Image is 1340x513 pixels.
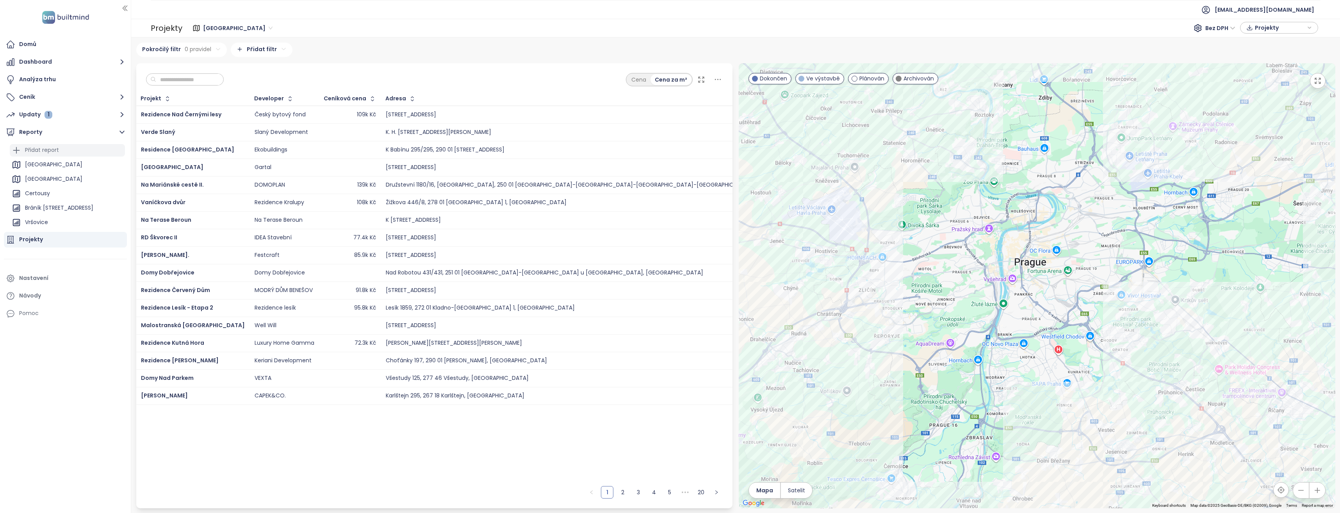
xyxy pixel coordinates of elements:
[749,483,780,498] button: Mapa
[710,486,723,499] button: right
[19,291,41,301] div: Návody
[151,20,182,36] div: Projekty
[25,217,48,227] div: Vršovice
[4,54,127,70] button: Dashboard
[386,164,436,171] div: [STREET_ADDRESS]
[386,234,436,241] div: [STREET_ADDRESS]
[617,486,629,499] li: 2
[903,74,934,83] span: Archivován
[4,37,127,52] a: Domů
[141,356,219,364] span: Rezidence [PERSON_NAME]
[10,202,125,214] div: Bráník [STREET_ADDRESS]
[141,128,175,136] span: Verde Slaný
[10,187,125,200] div: Certousy
[141,374,194,382] a: Domy Nad Parkem
[664,486,675,498] a: 5
[255,340,314,347] div: Luxury Home Gamma
[255,357,312,364] div: Keriani Development
[255,269,305,276] div: Domy Dobřejovice
[806,74,840,83] span: Ve výstavbě
[136,43,227,57] div: Pokročilý filtr
[4,125,127,140] button: Reporty
[386,269,703,276] div: Nad Robotou 431/431, 251 01 [GEOGRAPHIC_DATA]-[GEOGRAPHIC_DATA] u [GEOGRAPHIC_DATA], [GEOGRAPHIC_...
[10,216,125,229] div: Vršovice
[585,486,598,499] li: Předchozí strana
[601,486,613,498] a: 1
[255,392,286,399] div: CAPEK&CO.
[386,357,547,364] div: Choťánky 197, 290 01 [PERSON_NAME], [GEOGRAPHIC_DATA]
[589,490,594,495] span: left
[141,286,210,294] span: Rezidence Červený Dům
[141,181,204,189] a: Na Mariánské cestě II.
[19,39,36,49] div: Domů
[663,486,676,499] li: 5
[1190,503,1281,508] span: Map data ©2025 GeoBasis-DE/BKG (©2009), Google
[356,287,376,294] div: 91.8k Kč
[203,22,273,34] span: Středočeský kraj
[788,486,805,495] span: Satelit
[19,75,56,84] div: Analýza trhu
[710,486,723,499] li: Následující strana
[632,486,645,499] li: 3
[714,490,719,495] span: right
[386,305,575,312] div: Lesík 1859, 272 01 Kladno-[GEOGRAPHIC_DATA] 1, [GEOGRAPHIC_DATA]
[141,110,221,118] span: Rezidence Nad Černými lesy
[1255,22,1305,34] span: Projekty
[141,146,234,153] a: Residence [GEOGRAPHIC_DATA]
[386,182,817,189] div: Družstevní 1180/16, [GEOGRAPHIC_DATA], 250 01 [GEOGRAPHIC_DATA]-[GEOGRAPHIC_DATA]-[GEOGRAPHIC_DAT...
[141,216,191,224] a: Na Terase Beroun
[19,235,43,244] div: Projekty
[255,252,280,259] div: Festcraft
[386,392,524,399] div: Karlštejn 295, 267 18 Karlštejn, [GEOGRAPHIC_DATA]
[141,163,203,171] a: [GEOGRAPHIC_DATA]
[255,199,304,206] div: Rezidence Kralupy
[141,233,177,241] span: RD Škvorec II
[585,486,598,499] button: left
[45,111,52,119] div: 1
[255,287,313,294] div: MODRÝ DŮM BENEŠOV
[679,486,691,499] li: Následujících 5 stran
[4,72,127,87] a: Analýza trhu
[4,271,127,286] a: Nastavení
[627,74,650,85] div: Cena
[25,203,93,213] div: Bráník [STREET_ADDRESS]
[141,339,204,347] a: Rezidence Kutná Hora
[324,96,366,101] div: Ceníková cena
[695,486,707,498] a: 20
[10,173,125,185] div: [GEOGRAPHIC_DATA]
[1244,22,1314,34] div: button
[254,96,284,101] div: Developer
[357,182,376,189] div: 139k Kč
[10,159,125,171] div: [GEOGRAPHIC_DATA]
[141,269,194,276] a: Domy Dobřejovice
[1286,503,1297,508] a: Terms (opens in new tab)
[19,110,52,119] div: Updaty
[386,129,491,136] div: K. H. [STREET_ADDRESS][PERSON_NAME]
[4,306,127,321] div: Pomoc
[231,43,292,57] div: Přidat filtr
[141,321,245,329] span: Malostranská [GEOGRAPHIC_DATA]
[648,486,660,499] li: 4
[353,234,376,241] div: 77.4k Kč
[386,340,522,347] div: [PERSON_NAME][STREET_ADDRESS][PERSON_NAME]
[25,160,82,169] div: [GEOGRAPHIC_DATA]
[141,198,185,206] span: Vaníčkova dvůr
[695,486,707,499] li: 20
[859,74,884,83] span: Plánován
[386,217,441,224] div: K [STREET_ADDRESS]
[141,304,213,312] span: Rezidence Lesík - Etapa 2
[255,129,308,136] div: Slaný Development
[255,375,271,382] div: VEXTA
[386,322,436,329] div: [STREET_ADDRESS]
[741,498,766,508] a: Open this area in Google Maps (opens a new window)
[386,252,436,259] div: [STREET_ADDRESS]
[386,375,529,382] div: Všestudy 125, 277 46 Všestudy, [GEOGRAPHIC_DATA]
[756,486,773,495] span: Mapa
[741,498,766,508] img: Google
[141,96,161,101] div: Projekt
